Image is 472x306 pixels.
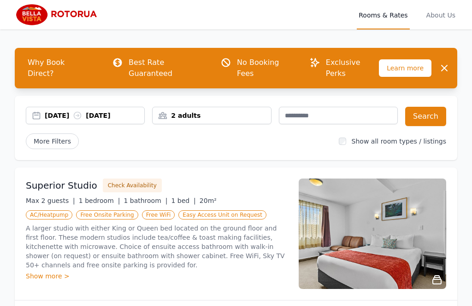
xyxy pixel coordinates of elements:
[171,197,195,204] span: 1 bed |
[200,197,217,204] span: 20m²
[124,197,167,204] span: 1 bathroom |
[79,197,120,204] span: 1 bedroom |
[142,210,175,219] span: Free WiFi
[352,138,446,145] label: Show all room types / listings
[26,179,97,192] h3: Superior Studio
[76,210,138,219] span: Free Onsite Parking
[379,59,431,77] span: Learn more
[129,57,206,79] p: Best Rate Guaranteed
[178,210,266,219] span: Easy Access Unit on Request
[26,197,75,204] span: Max 2 guests |
[405,107,446,126] button: Search
[26,133,79,149] span: More Filters
[326,57,379,79] p: Exclusive Perks
[45,111,144,120] div: [DATE] [DATE]
[20,53,97,83] span: Why Book Direct?
[26,224,288,270] p: A larger studio with either King or Queen bed located on the ground floor and first floor. These ...
[103,179,162,192] button: Check Availability
[26,271,288,281] div: Show more >
[15,4,104,26] img: Bella Vista Rotorua
[153,111,271,120] div: 2 adults
[237,57,295,79] p: No Booking Fees
[26,210,72,219] span: AC/Heatpump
